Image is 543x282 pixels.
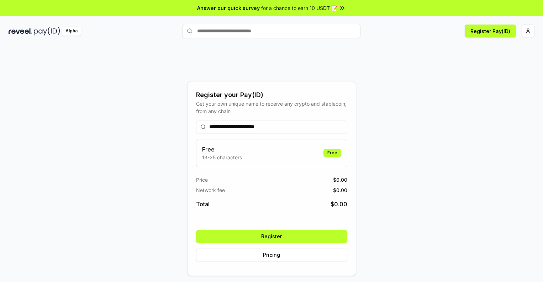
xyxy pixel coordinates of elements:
[196,249,347,261] button: Pricing
[261,4,337,12] span: for a chance to earn 10 USDT 📝
[323,149,341,157] div: Free
[465,25,516,37] button: Register Pay(ID)
[333,186,347,194] span: $ 0.00
[196,230,347,243] button: Register
[9,27,32,36] img: reveel_dark
[196,200,210,208] span: Total
[331,200,347,208] span: $ 0.00
[197,4,260,12] span: Answer our quick survey
[196,176,208,183] span: Price
[62,27,81,36] div: Alpha
[34,27,60,36] img: pay_id
[196,186,225,194] span: Network fee
[333,176,347,183] span: $ 0.00
[202,145,242,154] h3: Free
[196,100,347,115] div: Get your own unique name to receive any crypto and stablecoin, from any chain
[196,90,347,100] div: Register your Pay(ID)
[202,154,242,161] p: 13-25 characters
